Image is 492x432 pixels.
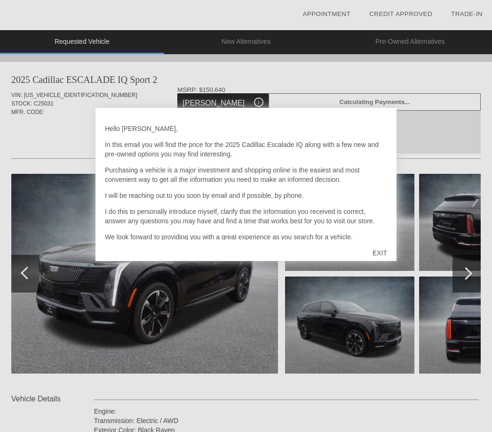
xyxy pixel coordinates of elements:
a: Trade-In [451,10,483,17]
p: I do this to personally introduce myself, clarify that the information you received is correct, a... [105,207,387,226]
p: I will be reaching out to you soon by email and if possible, by phone. [105,191,387,200]
a: Credit Approved [369,10,432,17]
p: In this email you will find the price for the 2025 Cadillac Escalade IQ along with a few new and ... [105,140,387,159]
p: We look forward to providing you with a great experience as you search for a vehicle. [105,232,387,242]
a: Appointment [302,10,350,17]
p: Purchasing a vehicle is a major investment and shopping online is the easiest and most convenient... [105,165,387,184]
p: Hello [PERSON_NAME], [105,124,387,133]
div: EXIT [363,239,397,267]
